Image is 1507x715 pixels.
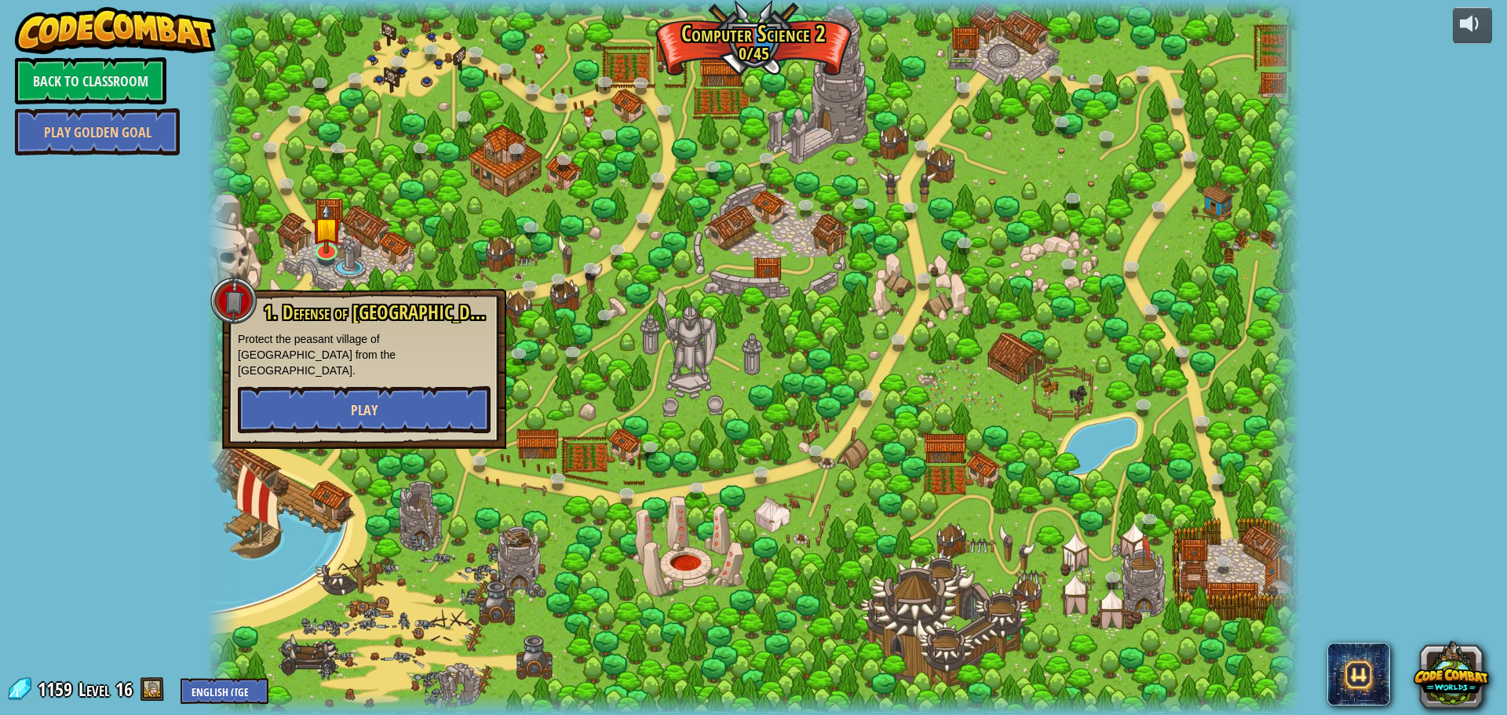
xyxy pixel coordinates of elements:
[15,57,166,104] a: Back to Classroom
[238,386,491,433] button: Play
[15,108,180,155] a: Play Golden Goal
[15,7,216,54] img: CodeCombat - Learn how to code by playing a game
[351,400,378,420] span: Play
[115,677,133,702] span: 16
[264,299,504,326] span: 1. Defense of [GEOGRAPHIC_DATA]
[78,677,110,702] span: Level
[238,331,491,378] p: Protect the peasant village of [GEOGRAPHIC_DATA] from the [GEOGRAPHIC_DATA].
[312,203,341,254] img: level-banner-started.png
[1453,7,1492,44] button: Adjust volume
[38,677,77,702] span: 1159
